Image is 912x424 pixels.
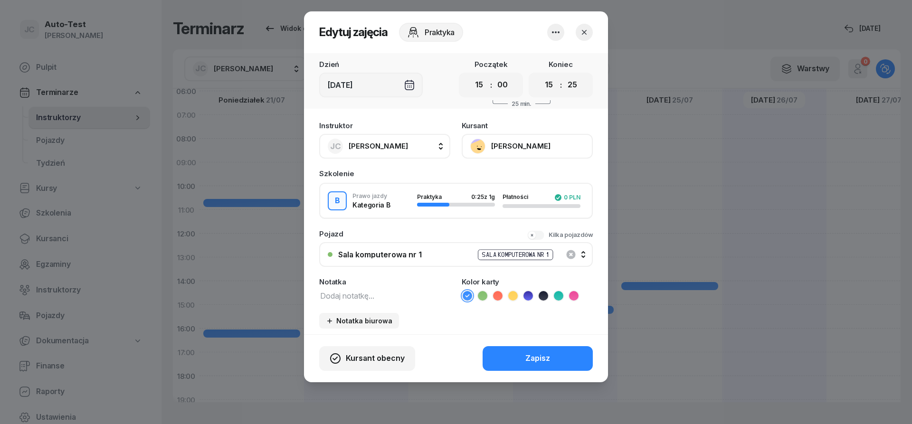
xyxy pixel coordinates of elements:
[483,346,593,371] button: Zapisz
[319,242,593,267] button: Sala komputerowa nr 1Sala komputerowa nr 1
[338,251,422,258] div: Sala komputerowa nr 1
[319,313,399,329] button: Notatka biurowa
[560,79,562,91] div: :
[326,317,392,325] div: Notatka biurowa
[319,346,415,371] button: Kursant obecny
[527,230,593,240] button: Kilka pojazdów
[319,25,388,40] h2: Edytuj zajęcia
[462,134,593,159] button: [PERSON_NAME]
[549,230,593,240] div: Kilka pojazdów
[319,134,450,159] button: JC[PERSON_NAME]
[346,352,405,365] span: Kursant obecny
[490,79,492,91] div: :
[525,352,550,365] div: Zapisz
[478,249,553,260] div: Sala komputerowa nr 1
[330,142,341,151] span: JC
[349,141,408,151] span: [PERSON_NAME]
